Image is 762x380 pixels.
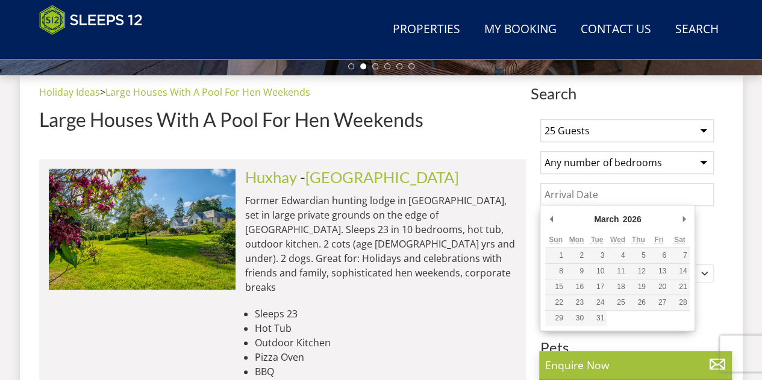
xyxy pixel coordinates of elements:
button: 15 [545,279,566,294]
a: Properties [388,16,465,43]
button: Next Month [678,210,690,228]
button: 5 [628,248,648,263]
a: Holiday Ideas [39,86,100,99]
button: 3 [587,248,607,263]
a: My Booking [479,16,561,43]
button: 31 [587,311,607,326]
button: 8 [545,264,566,279]
li: Hot Tub [255,321,516,335]
span: > [100,86,105,99]
button: 29 [545,311,566,326]
a: Contact Us [576,16,656,43]
button: 9 [566,264,587,279]
iframe: Customer reviews powered by Trustpilot [33,42,160,52]
div: March [592,210,620,228]
button: 12 [628,264,648,279]
button: 10 [587,264,607,279]
abbr: Saturday [674,235,685,244]
button: 22 [545,295,566,310]
button: 18 [607,279,628,294]
li: Pizza Oven [255,350,516,364]
abbr: Thursday [632,235,645,244]
button: 14 [669,264,690,279]
h1: Large Houses With A Pool For Hen Weekends [39,109,526,130]
a: Large Houses With A Pool For Hen Weekends [105,86,310,99]
button: 28 [669,295,690,310]
a: Search [670,16,723,43]
p: Enquire Now [545,357,726,373]
li: BBQ [255,364,516,379]
h3: Pets [540,340,714,355]
button: 16 [566,279,587,294]
abbr: Friday [654,235,663,244]
button: 25 [607,295,628,310]
button: 21 [669,279,690,294]
a: Huxhay [245,168,297,186]
button: 26 [628,295,648,310]
li: Sleeps 23 [255,307,516,321]
img: Sleeps 12 [39,5,143,35]
abbr: Sunday [549,235,563,244]
abbr: Tuesday [591,235,603,244]
button: 20 [649,279,669,294]
abbr: Wednesday [610,235,625,244]
div: 2026 [620,210,643,228]
button: 27 [649,295,669,310]
button: 4 [607,248,628,263]
button: 1 [545,248,566,263]
button: 19 [628,279,648,294]
button: 30 [566,311,587,326]
span: Search [531,85,723,102]
a: [GEOGRAPHIC_DATA] [305,168,459,186]
button: 23 [566,295,587,310]
button: 13 [649,264,669,279]
button: 11 [607,264,628,279]
img: duxhams-somerset-holiday-accomodation-sleeps-12.original.jpg [49,169,236,289]
input: Arrival Date [540,183,714,206]
button: 6 [649,248,669,263]
button: 17 [587,279,607,294]
abbr: Monday [569,235,584,244]
button: 2 [566,248,587,263]
button: Previous Month [545,210,557,228]
span: - [300,168,459,186]
p: Former Edwardian hunting lodge in [GEOGRAPHIC_DATA], set in large private grounds on the edge of ... [245,193,516,294]
button: 7 [669,248,690,263]
li: Outdoor Kitchen [255,335,516,350]
button: 24 [587,295,607,310]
